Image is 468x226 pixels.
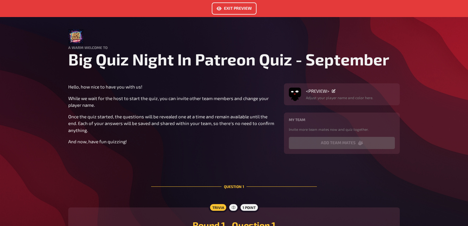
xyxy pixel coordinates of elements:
[208,203,228,212] div: Trivia
[306,95,373,100] p: Adjust your player name and color here.
[68,138,277,145] p: And now, have fun quizzing!
[68,113,277,134] p: Once the quiz started, the questions will be revealed one at a time and remain available until th...
[239,203,259,212] div: 1 point
[289,127,395,132] p: Invite more team mates now and quiz together.
[289,86,301,99] img: Avatar
[68,50,400,69] h1: Big Quiz Night In Patreon Quiz - September
[306,88,329,94] span: <PREVIEW>
[289,137,395,149] button: add team mates
[68,45,400,50] h4: A warm welcome to
[212,2,257,15] a: Exit Preview
[68,95,277,109] p: While we wait for the host to start the quiz, you can invite other team members and change your p...
[68,83,277,90] p: Hello, how nice to have you with us!
[289,117,395,122] h4: My team
[289,88,301,100] button: Avatar
[151,169,317,204] div: Question 1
